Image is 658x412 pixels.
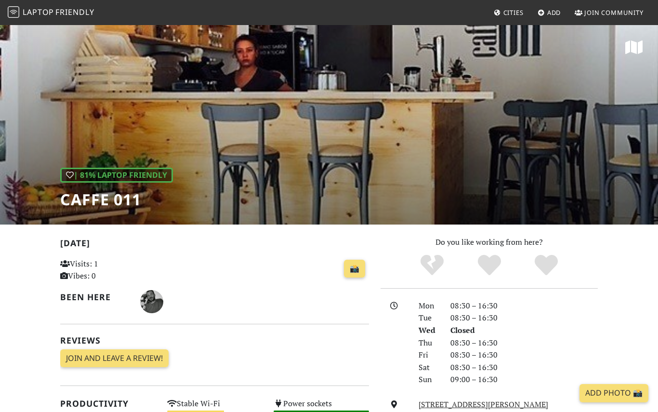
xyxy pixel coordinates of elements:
[579,384,648,402] a: Add Photo 📸
[419,399,548,410] a: [STREET_ADDRESS][PERSON_NAME]
[445,337,604,349] div: 08:30 – 16:30
[413,337,445,349] div: Thu
[381,236,598,249] p: Do you like working from here?
[571,4,647,21] a: Join Community
[534,4,565,21] a: Add
[403,253,461,278] div: No
[413,300,445,312] div: Mon
[8,4,94,21] a: LaptopFriendly LaptopFriendly
[490,4,527,21] a: Cities
[23,7,54,17] span: Laptop
[60,292,129,302] h2: Been here
[413,361,445,374] div: Sat
[60,349,169,368] a: Join and leave a review!
[445,373,604,386] div: 09:00 – 16:30
[60,335,369,346] h2: Reviews
[60,258,156,282] p: Visits: 1 Vibes: 0
[60,399,156,409] h2: Productivity
[547,8,561,17] span: Add
[503,8,524,17] span: Cities
[60,168,173,183] div: | 81% Laptop Friendly
[140,290,163,313] img: 1305-ricardo.jpg
[413,312,445,324] div: Tue
[55,7,94,17] span: Friendly
[445,349,604,361] div: 08:30 – 16:30
[8,6,19,18] img: LaptopFriendly
[344,260,365,278] a: 📸
[413,324,445,337] div: Wed
[60,238,369,252] h2: [DATE]
[584,8,644,17] span: Join Community
[140,295,163,306] span: Ricardo Sorlí Hernández
[445,312,604,324] div: 08:30 – 16:30
[461,253,518,278] div: Yes
[518,253,575,278] div: Definitely!
[413,349,445,361] div: Fri
[445,361,604,374] div: 08:30 – 16:30
[60,190,173,209] h1: Caffe 011
[413,373,445,386] div: Sun
[445,324,604,337] div: Closed
[445,300,604,312] div: 08:30 – 16:30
